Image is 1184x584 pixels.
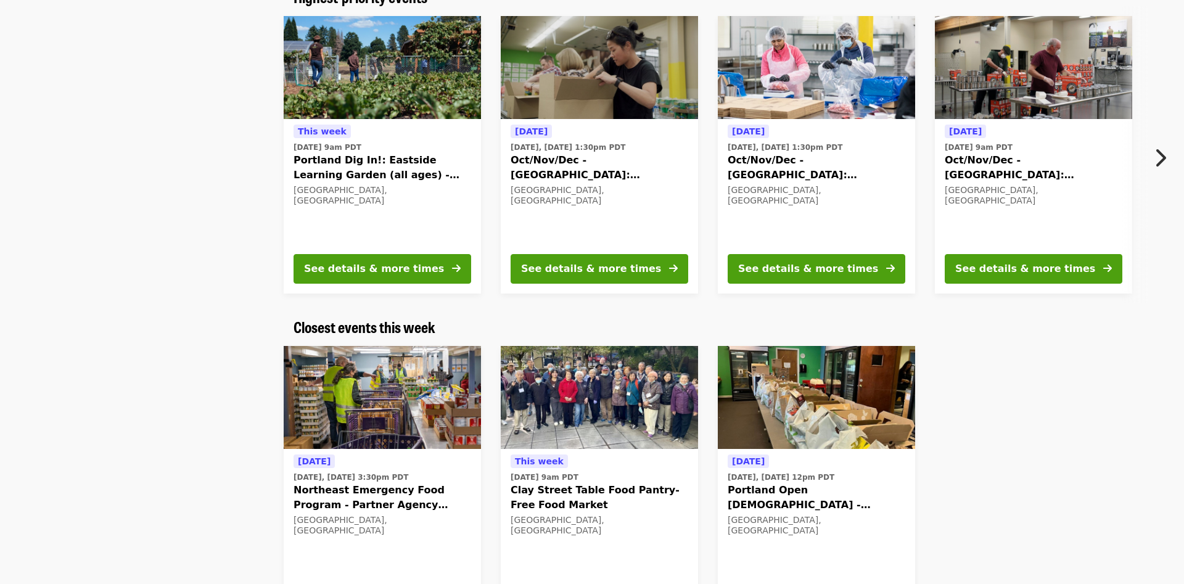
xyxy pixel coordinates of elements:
[728,254,905,284] button: See details & more times
[732,456,765,466] span: [DATE]
[732,126,765,136] span: [DATE]
[294,472,408,483] time: [DATE], [DATE] 3:30pm PDT
[935,16,1132,294] a: See details for "Oct/Nov/Dec - Portland: Repack/Sort (age 16+)"
[728,483,905,512] span: Portland Open [DEMOGRAPHIC_DATA] - Partner Agency Support (16+)
[945,142,1013,153] time: [DATE] 9am PDT
[949,126,982,136] span: [DATE]
[718,346,915,450] img: Portland Open Bible - Partner Agency Support (16+) organized by Oregon Food Bank
[1154,146,1166,170] i: chevron-right icon
[294,316,435,337] span: Closest events this week
[728,472,834,483] time: [DATE], [DATE] 12pm PDT
[521,261,661,276] div: See details & more times
[738,261,878,276] div: See details & more times
[515,456,564,466] span: This week
[511,483,688,512] span: Clay Street Table Food Pantry- Free Food Market
[501,346,698,450] img: Clay Street Table Food Pantry- Free Food Market organized by Oregon Food Bank
[886,263,895,274] i: arrow-right icon
[515,126,548,136] span: [DATE]
[511,142,625,153] time: [DATE], [DATE] 1:30pm PDT
[728,185,905,206] div: [GEOGRAPHIC_DATA], [GEOGRAPHIC_DATA]
[298,456,331,466] span: [DATE]
[945,254,1122,284] button: See details & more times
[728,515,905,536] div: [GEOGRAPHIC_DATA], [GEOGRAPHIC_DATA]
[284,318,900,336] div: Closest events this week
[298,126,347,136] span: This week
[284,16,481,120] img: Portland Dig In!: Eastside Learning Garden (all ages) - Aug/Sept/Oct organized by Oregon Food Bank
[284,346,481,450] img: Northeast Emergency Food Program - Partner Agency Support organized by Oregon Food Bank
[294,185,471,206] div: [GEOGRAPHIC_DATA], [GEOGRAPHIC_DATA]
[294,153,471,183] span: Portland Dig In!: Eastside Learning Garden (all ages) - Aug/Sept/Oct
[294,515,471,536] div: [GEOGRAPHIC_DATA], [GEOGRAPHIC_DATA]
[1143,141,1184,175] button: Next item
[511,153,688,183] span: Oct/Nov/Dec - [GEOGRAPHIC_DATA]: Repack/Sort (age [DEMOGRAPHIC_DATA]+)
[728,142,842,153] time: [DATE], [DATE] 1:30pm PDT
[294,318,435,336] a: Closest events this week
[511,254,688,284] button: See details & more times
[452,263,461,274] i: arrow-right icon
[284,16,481,294] a: See details for "Portland Dig In!: Eastside Learning Garden (all ages) - Aug/Sept/Oct"
[945,153,1122,183] span: Oct/Nov/Dec - [GEOGRAPHIC_DATA]: Repack/Sort (age [DEMOGRAPHIC_DATA]+)
[511,515,688,536] div: [GEOGRAPHIC_DATA], [GEOGRAPHIC_DATA]
[511,472,578,483] time: [DATE] 9am PDT
[294,483,471,512] span: Northeast Emergency Food Program - Partner Agency Support
[669,263,678,274] i: arrow-right icon
[945,185,1122,206] div: [GEOGRAPHIC_DATA], [GEOGRAPHIC_DATA]
[955,261,1095,276] div: See details & more times
[501,16,698,294] a: See details for "Oct/Nov/Dec - Portland: Repack/Sort (age 8+)"
[935,16,1132,120] img: Oct/Nov/Dec - Portland: Repack/Sort (age 16+) organized by Oregon Food Bank
[304,261,444,276] div: See details & more times
[294,142,361,153] time: [DATE] 9am PDT
[718,16,915,120] img: Oct/Nov/Dec - Beaverton: Repack/Sort (age 10+) organized by Oregon Food Bank
[728,153,905,183] span: Oct/Nov/Dec - [GEOGRAPHIC_DATA]: Repack/Sort (age [DEMOGRAPHIC_DATA]+)
[511,185,688,206] div: [GEOGRAPHIC_DATA], [GEOGRAPHIC_DATA]
[1103,263,1112,274] i: arrow-right icon
[718,16,915,294] a: See details for "Oct/Nov/Dec - Beaverton: Repack/Sort (age 10+)"
[501,16,698,120] img: Oct/Nov/Dec - Portland: Repack/Sort (age 8+) organized by Oregon Food Bank
[294,254,471,284] button: See details & more times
